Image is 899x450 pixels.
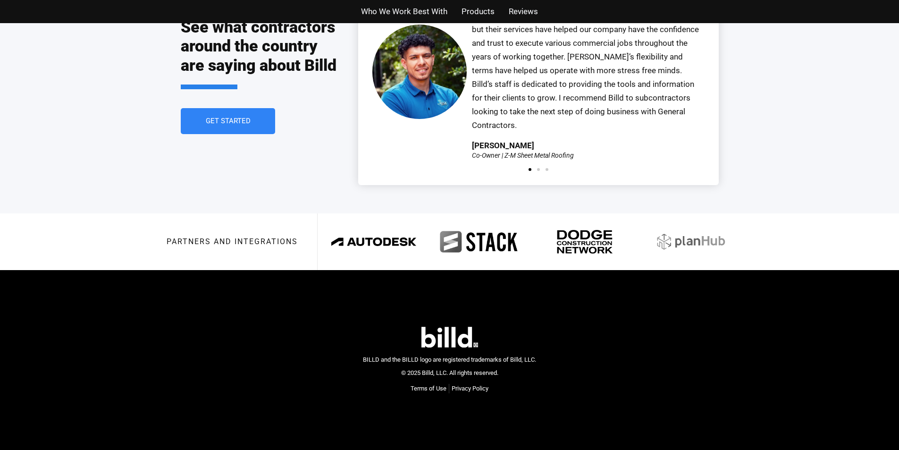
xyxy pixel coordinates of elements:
[529,168,531,171] span: Go to slide 1
[546,168,548,171] span: Go to slide 3
[363,356,536,377] span: BILLD and the BILLD logo are registered trademarks of Billd, LLC. © 2025 Billd, LLC. All rights r...
[411,384,446,393] a: Terms of Use
[472,152,574,159] div: Co-Owner | Z-M Sheet Metal Roofing
[537,168,540,171] span: Go to slide 2
[361,5,447,18] a: Who We Work Best With
[181,17,339,89] h2: See what contractors around the country are saying about Billd
[167,238,298,246] h3: Partners and integrations
[452,384,488,393] a: Privacy Policy
[462,5,495,18] a: Products
[205,118,250,125] span: Get Started
[181,108,275,134] a: Get Started
[411,384,488,393] nav: Menu
[509,5,538,18] a: Reviews
[472,11,699,129] span: When I was first introduced to Billd, I didn’t know what to expect but their services have helped...
[472,142,534,150] div: [PERSON_NAME]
